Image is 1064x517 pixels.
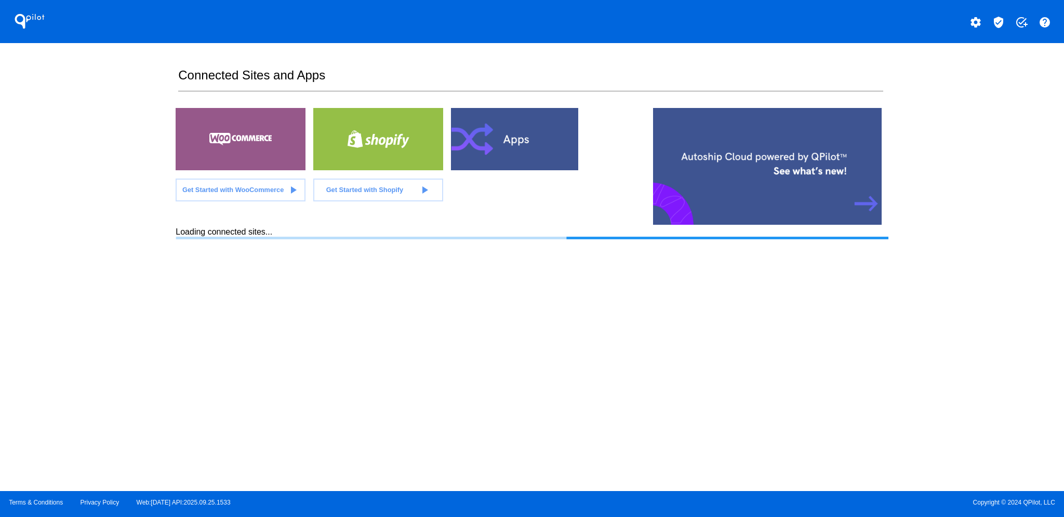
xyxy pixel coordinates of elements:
[137,499,231,506] a: Web:[DATE] API:2025.09.25.1533
[9,11,50,32] h1: QPilot
[176,227,888,239] div: Loading connected sites...
[81,499,119,506] a: Privacy Policy
[1039,16,1051,29] mat-icon: help
[541,499,1055,506] span: Copyright © 2024 QPilot, LLC
[1015,16,1028,29] mat-icon: add_task
[992,16,1005,29] mat-icon: verified_user
[313,179,443,201] a: Get Started with Shopify
[326,186,404,194] span: Get Started with Shopify
[182,186,284,194] span: Get Started with WooCommerce
[969,16,982,29] mat-icon: settings
[178,68,883,91] h2: Connected Sites and Apps
[176,179,305,201] a: Get Started with WooCommerce
[287,184,299,196] mat-icon: play_arrow
[9,499,63,506] a: Terms & Conditions
[418,184,431,196] mat-icon: play_arrow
